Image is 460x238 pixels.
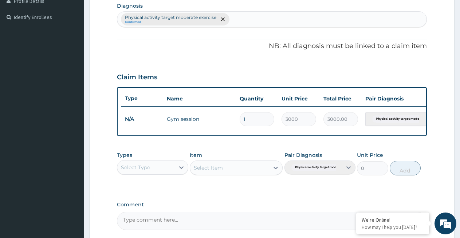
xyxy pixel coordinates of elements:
textarea: Type your message and hit 'Enter' [4,160,139,185]
th: Quantity [236,91,278,106]
label: Comment [117,202,427,208]
label: Unit Price [357,151,383,159]
label: Types [117,152,132,158]
p: NB: All diagnosis must be linked to a claim item [117,41,427,51]
span: We're online! [42,72,101,146]
div: Select Type [121,164,150,171]
img: d_794563401_company_1708531726252_794563401 [13,36,30,55]
th: Unit Price [278,91,320,106]
div: We're Online! [362,217,424,223]
div: Minimize live chat window [119,4,137,21]
td: N/A [121,112,163,126]
p: How may I help you today? [362,224,424,230]
div: Chat with us now [38,41,122,50]
th: Pair Diagnosis [362,91,442,106]
label: Pair Diagnosis [284,151,322,159]
label: Item [190,151,202,159]
td: Gym session [163,112,236,126]
th: Type [121,92,163,105]
button: Add [390,161,421,175]
h3: Claim Items [117,74,157,82]
label: Diagnosis [117,2,143,9]
th: Name [163,91,236,106]
th: Total Price [320,91,362,106]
